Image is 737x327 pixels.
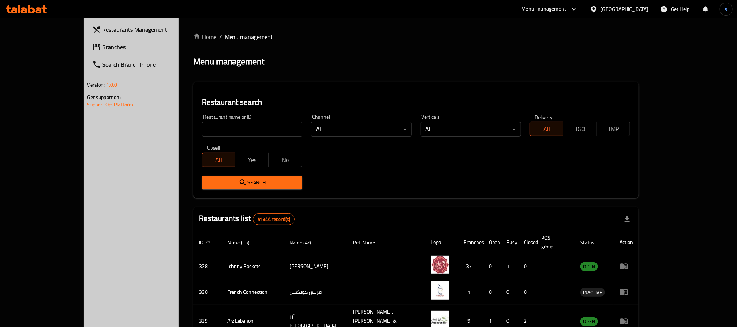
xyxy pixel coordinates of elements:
[227,238,259,247] span: Name (En)
[219,32,222,41] li: /
[103,25,201,34] span: Restaurants Management
[225,32,273,41] span: Menu management
[483,279,501,305] td: 0
[530,122,563,136] button: All
[518,279,536,305] td: 0
[87,38,207,56] a: Branches
[563,122,597,136] button: TGO
[483,231,501,253] th: Open
[205,155,233,165] span: All
[580,263,598,271] span: OPEN
[87,100,134,109] a: Support.OpsPlatform
[193,32,639,41] nav: breadcrumb
[238,155,266,165] span: Yes
[202,176,302,189] button: Search
[431,256,449,274] img: Johnny Rockets
[580,238,604,247] span: Status
[290,238,320,247] span: Name (Ar)
[106,80,117,90] span: 1.0.0
[268,153,302,167] button: No
[431,281,449,300] img: French Connection
[103,60,201,69] span: Search Branch Phone
[425,231,458,253] th: Logo
[501,279,518,305] td: 0
[202,97,630,108] h2: Restaurant search
[222,279,284,305] td: French Connection
[208,178,296,187] span: Search
[580,317,598,326] span: OPEN
[87,21,207,38] a: Restaurants Management
[483,253,501,279] td: 0
[601,5,649,13] div: [GEOGRAPHIC_DATA]
[458,253,483,279] td: 37
[253,216,294,223] span: 41844 record(s)
[518,253,536,279] td: 0
[235,153,269,167] button: Yes
[458,231,483,253] th: Branches
[193,56,265,67] h2: Menu management
[458,279,483,305] td: 1
[87,92,121,102] span: Get support on:
[597,122,630,136] button: TMP
[620,262,633,271] div: Menu
[103,43,201,51] span: Branches
[193,279,222,305] td: 330
[202,153,236,167] button: All
[614,231,639,253] th: Action
[207,145,220,150] label: Upsell
[522,5,566,13] div: Menu-management
[199,213,295,225] h2: Restaurants list
[193,253,222,279] td: 328
[202,122,302,137] input: Search for restaurant name or ID..
[620,317,633,326] div: Menu
[272,155,299,165] span: No
[600,124,628,134] span: TMP
[87,80,105,90] span: Version:
[253,213,295,225] div: Total records count
[501,231,518,253] th: Busy
[533,124,561,134] span: All
[580,288,605,297] span: INACTIVE
[542,233,566,251] span: POS group
[620,288,633,296] div: Menu
[87,56,207,73] a: Search Branch Phone
[566,124,594,134] span: TGO
[311,122,411,137] div: All
[501,253,518,279] td: 1
[353,238,385,247] span: Ref. Name
[535,114,553,119] label: Delivery
[222,253,284,279] td: Johnny Rockets
[284,253,347,279] td: [PERSON_NAME]
[725,5,727,13] span: s
[284,279,347,305] td: فرنش كونكشن
[421,122,521,137] div: All
[199,238,213,247] span: ID
[518,231,536,253] th: Closed
[618,210,636,228] div: Export file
